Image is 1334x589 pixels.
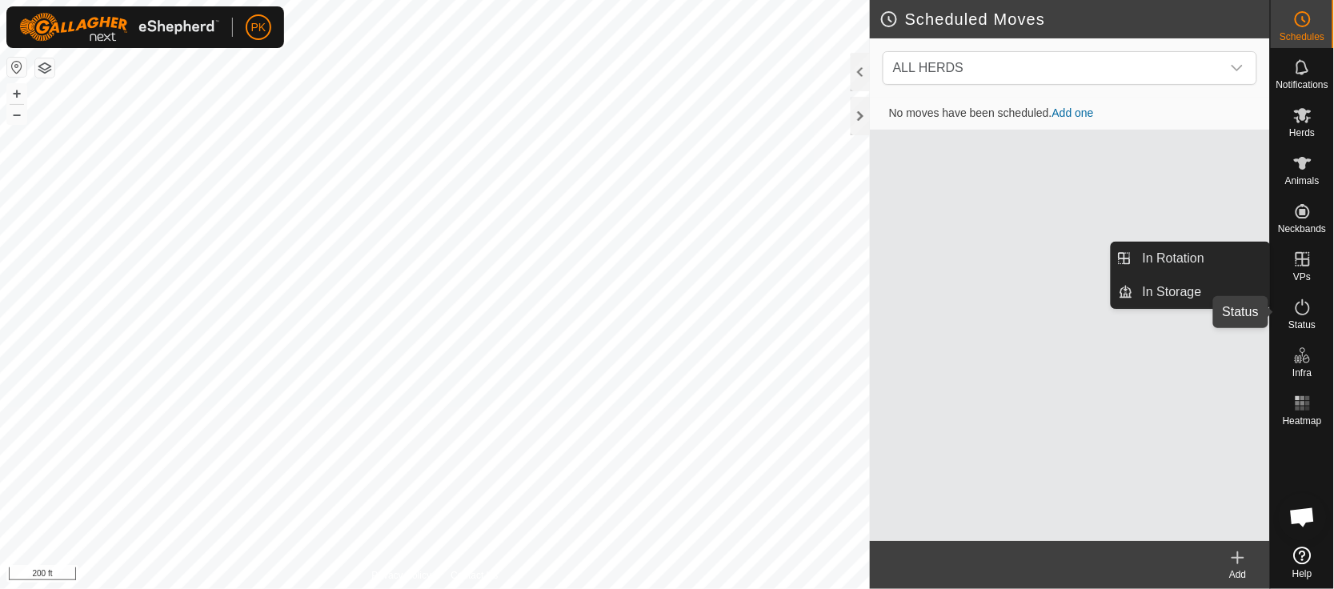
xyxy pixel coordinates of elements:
a: Privacy Policy [371,568,431,583]
div: Open chat [1279,493,1327,541]
span: PK [251,19,266,36]
span: Notifications [1276,80,1328,90]
span: Schedules [1280,32,1324,42]
li: In Rotation [1112,242,1270,274]
div: Add [1206,567,1270,582]
span: Infra [1292,368,1312,378]
span: ALL HERDS [887,52,1221,84]
span: Help [1292,569,1312,579]
button: – [7,105,26,124]
span: Herds [1289,128,1315,138]
span: Status [1288,320,1316,330]
button: Reset Map [7,58,26,77]
span: Animals [1285,176,1320,186]
a: Help [1271,540,1334,585]
div: dropdown trigger [1221,52,1253,84]
span: VPs [1293,272,1311,282]
a: In Rotation [1133,242,1270,274]
h2: Scheduled Moves [879,10,1270,29]
span: Heatmap [1283,416,1322,426]
a: Add one [1052,106,1094,119]
span: ALL HERDS [893,61,963,74]
span: No moves have been scheduled. [876,106,1107,119]
button: + [7,84,26,103]
a: In Storage [1133,276,1270,308]
span: In Storage [1143,282,1202,302]
li: In Storage [1112,276,1270,308]
span: Neckbands [1278,224,1326,234]
a: Contact Us [451,568,498,583]
span: In Rotation [1143,249,1204,268]
button: Map Layers [35,58,54,78]
img: Gallagher Logo [19,13,219,42]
